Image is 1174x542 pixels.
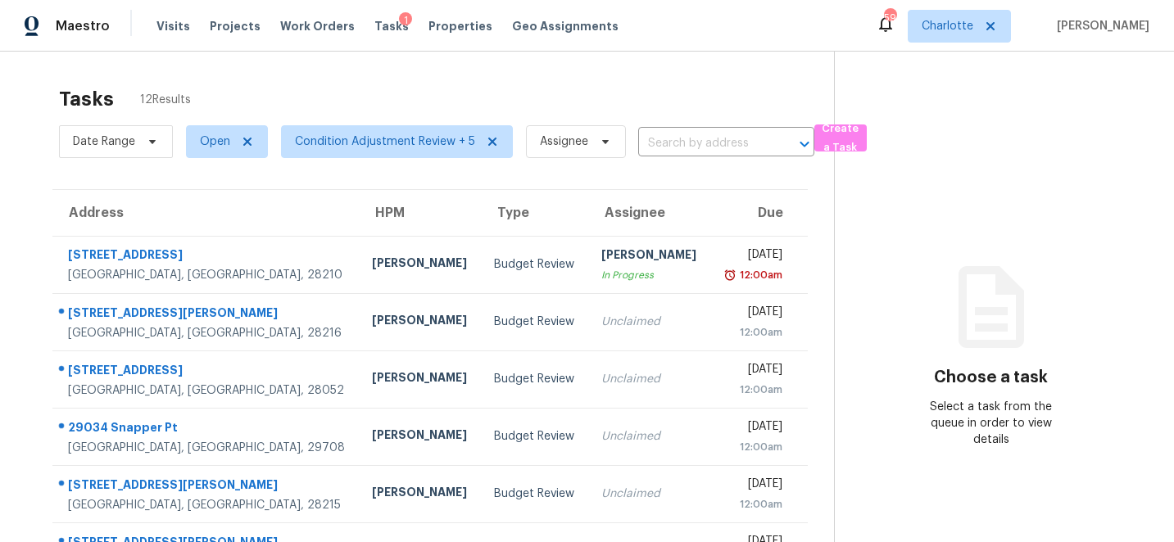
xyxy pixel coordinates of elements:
[494,371,575,387] div: Budget Review
[723,496,782,513] div: 12:00am
[1050,18,1149,34] span: [PERSON_NAME]
[512,18,619,34] span: Geo Assignments
[68,477,346,497] div: [STREET_ADDRESS][PERSON_NAME]
[540,133,588,150] span: Assignee
[68,419,346,440] div: 29034 Snapper Pt
[494,486,575,502] div: Budget Review
[210,18,261,34] span: Projects
[68,497,346,513] div: [GEOGRAPHIC_DATA], [GEOGRAPHIC_DATA], 28215
[140,92,191,108] span: 12 Results
[814,124,867,151] button: Create a Task
[494,314,575,330] div: Budget Review
[56,18,110,34] span: Maestro
[68,325,346,341] div: [GEOGRAPHIC_DATA], [GEOGRAPHIC_DATA], 28216
[52,190,359,236] th: Address
[68,382,346,399] div: [GEOGRAPHIC_DATA], [GEOGRAPHIC_DATA], 28052
[156,18,190,34] span: Visits
[922,18,973,34] span: Charlotte
[913,399,1069,448] div: Select a task from the queue in order to view details
[737,267,782,283] div: 12:00am
[68,440,346,456] div: [GEOGRAPHIC_DATA], [GEOGRAPHIC_DATA], 29708
[494,428,575,445] div: Budget Review
[494,256,575,273] div: Budget Review
[884,10,895,26] div: 59
[280,18,355,34] span: Work Orders
[372,312,467,332] div: [PERSON_NAME]
[73,133,135,150] span: Date Range
[723,439,782,455] div: 12:00am
[68,246,346,267] div: [STREET_ADDRESS]
[823,120,859,157] span: Create a Task
[68,267,346,283] div: [GEOGRAPHIC_DATA], [GEOGRAPHIC_DATA], 28210
[59,91,114,107] h2: Tasks
[374,20,409,32] span: Tasks
[588,190,709,236] th: Assignee
[934,369,1048,386] h3: Choose a task
[68,362,346,382] div: [STREET_ADDRESS]
[372,484,467,504] div: [PERSON_NAME]
[638,131,768,156] input: Search by address
[793,133,816,156] button: Open
[372,427,467,447] div: [PERSON_NAME]
[723,267,737,283] img: Overdue Alarm Icon
[601,486,696,502] div: Unclaimed
[68,305,346,325] div: [STREET_ADDRESS][PERSON_NAME]
[723,418,782,439] div: [DATE]
[601,371,696,387] div: Unclaimed
[723,361,782,382] div: [DATE]
[601,267,696,283] div: In Progress
[601,428,696,445] div: Unclaimed
[709,190,807,236] th: Due
[372,255,467,275] div: [PERSON_NAME]
[295,133,475,150] span: Condition Adjustment Review + 5
[200,133,230,150] span: Open
[601,246,696,267] div: [PERSON_NAME]
[723,382,782,398] div: 12:00am
[399,12,412,29] div: 1
[601,314,696,330] div: Unclaimed
[723,246,782,267] div: [DATE]
[372,369,467,390] div: [PERSON_NAME]
[723,476,782,496] div: [DATE]
[481,190,588,236] th: Type
[723,324,782,341] div: 12:00am
[723,304,782,324] div: [DATE]
[359,190,480,236] th: HPM
[428,18,492,34] span: Properties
